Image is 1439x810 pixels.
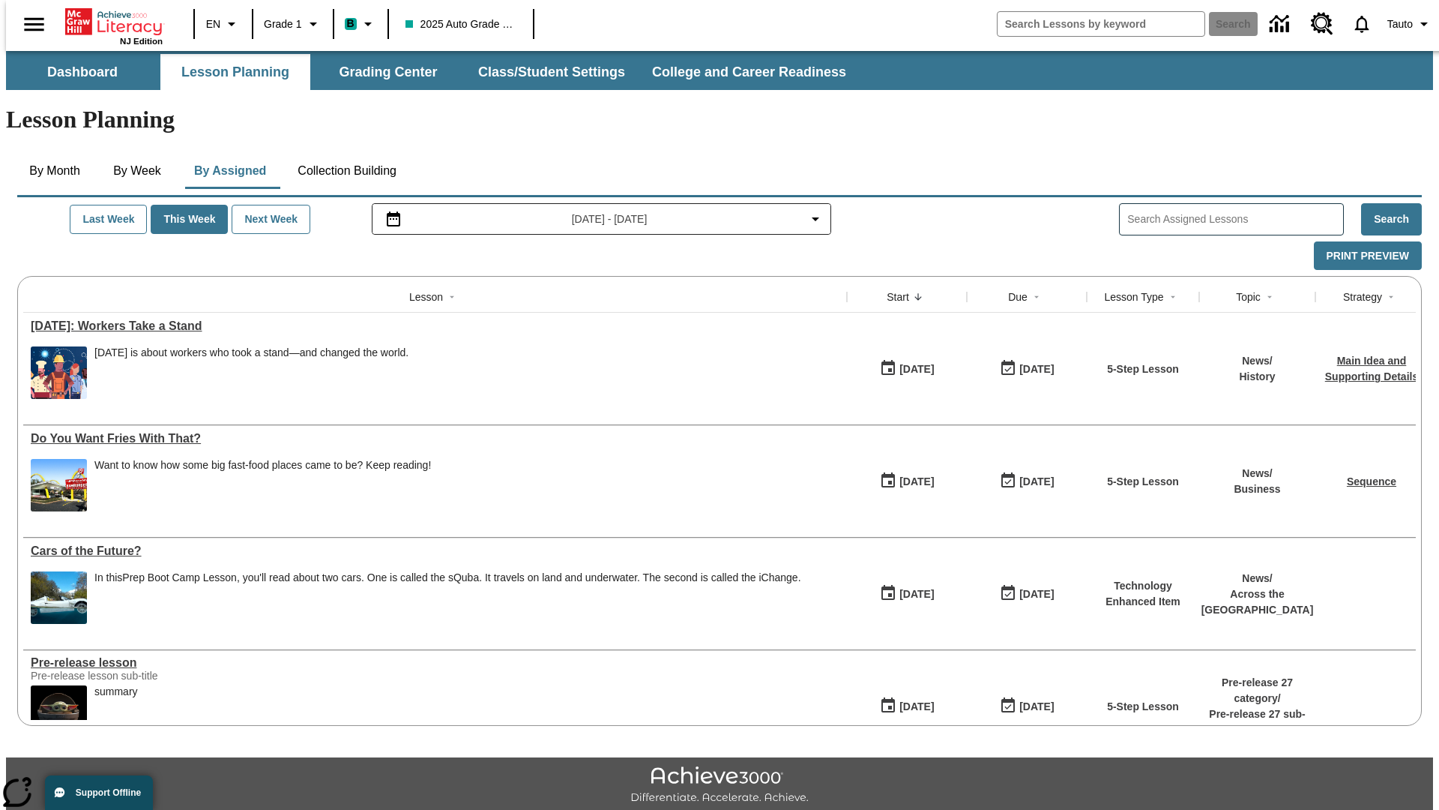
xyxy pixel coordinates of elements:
[70,205,147,234] button: Last Week
[995,467,1059,496] button: 07/20/26: Last day the lesson can be accessed
[1107,474,1179,490] p: 5-Step Lesson
[31,544,839,558] div: Cars of the Future?
[1019,697,1054,716] div: [DATE]
[899,697,934,716] div: [DATE]
[100,153,175,189] button: By Week
[875,355,939,383] button: 09/01/25: First time the lesson was available
[1239,369,1275,385] p: History
[875,467,939,496] button: 07/14/25: First time the lesson was available
[160,54,310,90] button: Lesson Planning
[1261,288,1279,306] button: Sort
[31,656,839,670] div: Pre-release lesson
[31,319,839,333] a: Labor Day: Workers Take a Stand, Lessons
[182,153,278,189] button: By Assigned
[258,10,328,37] button: Grade: Grade 1, Select a grade
[94,346,408,359] div: [DATE] is about workers who took a stand—and changed the world.
[286,153,408,189] button: Collection Building
[7,54,157,90] button: Dashboard
[94,571,801,584] div: In this
[1107,361,1179,377] p: 5-Step Lesson
[909,288,927,306] button: Sort
[12,2,56,46] button: Open side menu
[94,346,408,399] div: Labor Day is about workers who took a stand—and changed the world.
[1201,586,1314,618] p: Across the [GEOGRAPHIC_DATA]
[94,459,431,472] div: Want to know how some big fast-food places came to be? Keep reading!
[31,432,839,445] a: Do You Want Fries With That?, Lessons
[1325,355,1418,382] a: Main Idea and Supporting Details
[65,5,163,46] div: Home
[1019,360,1054,379] div: [DATE]
[347,14,355,33] span: B
[31,459,87,511] img: One of the first McDonald's stores, with the iconic red sign and golden arches.
[1201,571,1314,586] p: News /
[1239,353,1275,369] p: News /
[995,580,1059,608] button: 08/01/26: Last day the lesson can be accessed
[1236,289,1261,304] div: Topic
[94,459,431,511] div: Want to know how some big fast-food places came to be? Keep reading!
[206,16,220,32] span: EN
[94,685,138,738] div: summary
[45,775,153,810] button: Support Offline
[94,571,801,624] div: In this Prep Boot Camp Lesson, you'll read about two cars. One is called the sQuba. It travels on...
[6,106,1433,133] h1: Lesson Planning
[122,571,800,583] testabrev: Prep Boot Camp Lesson, you'll read about two cars. One is called the sQuba. It travels on land an...
[995,355,1059,383] button: 09/07/25: Last day the lesson can be accessed
[31,670,256,682] div: Pre-release lesson sub-title
[1127,208,1343,230] input: Search Assigned Lessons
[31,544,839,558] a: Cars of the Future? , Lessons
[232,205,310,234] button: Next Week
[995,692,1059,721] button: 01/25/26: Last day the lesson can be accessed
[806,210,824,228] svg: Collapse Date Range Filter
[76,787,141,798] span: Support Offline
[94,685,138,698] div: summary
[1361,203,1422,235] button: Search
[1094,578,1192,610] p: Technology Enhanced Item
[1314,241,1422,271] button: Print Preview
[899,585,934,604] div: [DATE]
[998,12,1204,36] input: search field
[405,16,516,32] span: 2025 Auto Grade 1 A
[31,346,87,399] img: A banner with a blue background shows an illustrated row of diverse men and women dressed in clot...
[1347,475,1396,487] a: Sequence
[640,54,858,90] button: College and Career Readiness
[1008,289,1028,304] div: Due
[1104,289,1163,304] div: Lesson Type
[875,692,939,721] button: 01/22/25: First time the lesson was available
[443,288,461,306] button: Sort
[1028,288,1046,306] button: Sort
[887,289,909,304] div: Start
[151,205,228,234] button: This Week
[1107,699,1179,715] p: 5-Step Lesson
[6,51,1433,90] div: SubNavbar
[1381,10,1439,37] button: Profile/Settings
[31,571,87,624] img: High-tech automobile treading water.
[378,210,825,228] button: Select the date range menu item
[409,289,443,304] div: Lesson
[1387,16,1413,32] span: Tauto
[17,153,92,189] button: By Month
[1342,4,1381,43] a: Notifications
[630,766,809,805] img: Achieve3000 Differentiate Accelerate Achieve
[1207,675,1308,706] p: Pre-release 27 category /
[466,54,637,90] button: Class/Student Settings
[31,656,839,670] a: Pre-release lesson, Lessons
[1382,288,1400,306] button: Sort
[1164,288,1182,306] button: Sort
[313,54,463,90] button: Grading Center
[199,10,247,37] button: Language: EN, Select a language
[1234,481,1280,497] p: Business
[264,16,302,32] span: Grade 1
[1261,4,1302,45] a: Data Center
[572,211,648,227] span: [DATE] - [DATE]
[1207,706,1308,738] p: Pre-release 27 sub-category
[1234,466,1280,481] p: News /
[31,319,839,333] div: Labor Day: Workers Take a Stand
[1019,472,1054,491] div: [DATE]
[120,37,163,46] span: NJ Edition
[899,472,934,491] div: [DATE]
[1019,585,1054,604] div: [DATE]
